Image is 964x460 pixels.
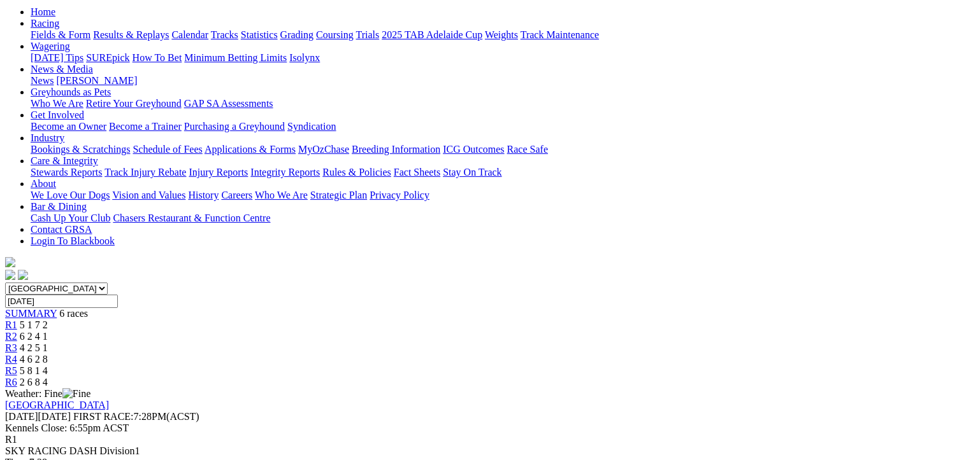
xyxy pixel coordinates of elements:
span: 6 races [59,308,88,319]
a: How To Bet [133,52,182,63]
a: [DATE] Tips [31,52,83,63]
a: Calendar [171,29,208,40]
a: Who We Are [31,98,83,109]
a: News [31,75,54,86]
a: ICG Outcomes [443,144,504,155]
span: 4 2 5 1 [20,342,48,353]
img: Fine [62,388,90,400]
a: GAP SA Assessments [184,98,273,109]
a: Industry [31,132,64,143]
a: Login To Blackbook [31,235,115,246]
a: Injury Reports [189,167,248,178]
a: Fact Sheets [394,167,440,178]
a: Purchasing a Greyhound [184,121,285,132]
a: R4 [5,354,17,365]
a: News & Media [31,64,93,74]
div: Bar & Dining [31,213,959,224]
a: Isolynx [289,52,320,63]
a: Rules & Policies [322,167,391,178]
a: Tracks [211,29,238,40]
a: Grading [280,29,313,40]
div: SKY RACING DASH Division1 [5,445,959,457]
div: Racing [31,29,959,41]
a: Cash Up Your Club [31,213,110,223]
div: About [31,190,959,201]
a: Trials [356,29,379,40]
a: Results & Replays [93,29,169,40]
a: Careers [221,190,252,200]
div: Industry [31,144,959,155]
a: Coursing [316,29,354,40]
a: R3 [5,342,17,353]
span: 4 6 2 8 [20,354,48,365]
div: Greyhounds as Pets [31,98,959,109]
span: 5 1 7 2 [20,319,48,330]
a: Track Injury Rebate [104,167,186,178]
a: R6 [5,377,17,387]
span: R1 [5,434,17,445]
a: Home [31,6,55,17]
input: Select date [5,295,118,308]
a: Stay On Track [443,167,501,178]
a: Track Maintenance [521,29,599,40]
img: facebook.svg [5,270,15,280]
a: Contact GRSA [31,224,92,235]
span: 2 6 8 4 [20,377,48,387]
div: Wagering [31,52,959,64]
a: [PERSON_NAME] [56,75,137,86]
a: Statistics [241,29,278,40]
a: SUMMARY [5,308,57,319]
a: Racing [31,18,59,29]
a: Applications & Forms [205,144,296,155]
a: Strategic Plan [310,190,367,200]
span: 5 8 1 4 [20,365,48,376]
a: Stewards Reports [31,167,102,178]
div: News & Media [31,75,959,87]
a: About [31,178,56,189]
div: Get Involved [31,121,959,132]
a: Chasers Restaurant & Function Centre [113,213,270,223]
a: R2 [5,331,17,342]
a: Privacy Policy [370,190,429,200]
a: Integrity Reports [250,167,320,178]
span: Weather: Fine [5,388,90,399]
span: [DATE] [5,411,71,422]
span: 6 2 4 1 [20,331,48,342]
div: Kennels Close: 6:55pm ACST [5,422,959,434]
div: Care & Integrity [31,167,959,178]
a: Syndication [287,121,336,132]
a: Vision and Values [112,190,185,200]
a: Race Safe [507,144,547,155]
a: We Love Our Dogs [31,190,110,200]
a: Get Involved [31,109,84,120]
a: R1 [5,319,17,330]
a: Become a Trainer [109,121,182,132]
a: Wagering [31,41,70,52]
a: History [188,190,219,200]
a: SUREpick [86,52,129,63]
a: Bar & Dining [31,201,87,212]
img: twitter.svg [18,270,28,280]
a: Schedule of Fees [133,144,202,155]
span: FIRST RACE: [73,411,133,422]
a: Weights [485,29,518,40]
span: [DATE] [5,411,38,422]
a: R5 [5,365,17,376]
a: Bookings & Scratchings [31,144,130,155]
img: logo-grsa-white.png [5,257,15,267]
a: Greyhounds as Pets [31,87,111,97]
a: Minimum Betting Limits [184,52,287,63]
a: Who We Are [255,190,308,200]
a: 2025 TAB Adelaide Cup [382,29,482,40]
span: 7:28PM(ACST) [73,411,199,422]
a: Fields & Form [31,29,90,40]
a: Care & Integrity [31,155,98,166]
a: Become an Owner [31,121,106,132]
